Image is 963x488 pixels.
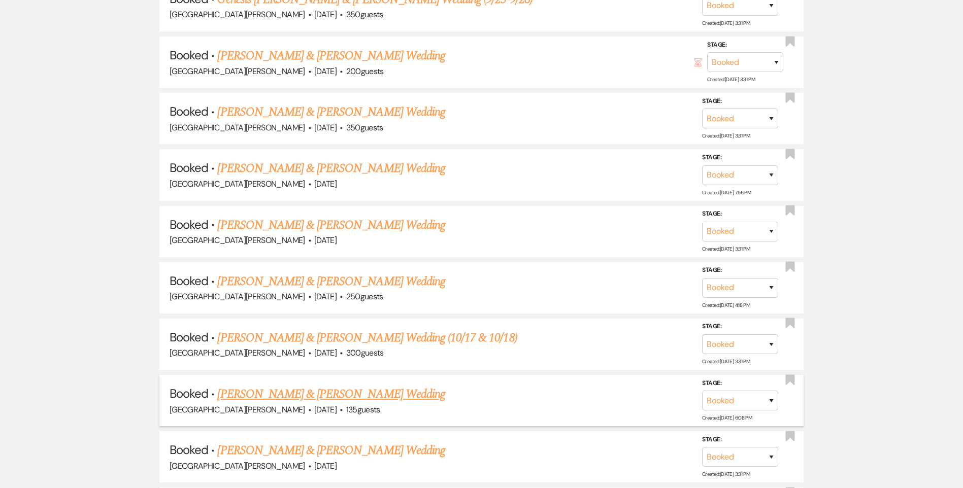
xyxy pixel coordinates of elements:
span: 200 guests [346,66,384,77]
span: [DATE] [314,235,337,246]
span: Created: [DATE] 3:31 PM [702,471,750,477]
label: Stage: [702,208,778,220]
span: [GEOGRAPHIC_DATA][PERSON_NAME] [170,461,305,471]
span: Created: [DATE] 3:31 PM [702,358,750,365]
span: Booked [170,442,208,458]
span: Booked [170,329,208,345]
span: Created: [DATE] 6:08 PM [702,414,752,421]
span: [DATE] [314,122,337,133]
a: [PERSON_NAME] & [PERSON_NAME] Wedding [217,103,445,121]
span: [GEOGRAPHIC_DATA][PERSON_NAME] [170,347,305,358]
span: Booked [170,103,208,119]
span: [DATE] [314,179,337,189]
span: [DATE] [314,291,337,302]
span: Created: [DATE] 3:31 PM [702,20,750,26]
label: Stage: [702,378,778,389]
span: [DATE] [314,461,337,471]
span: [GEOGRAPHIC_DATA][PERSON_NAME] [170,235,305,246]
span: 135 guests [346,404,380,415]
span: [DATE] [314,66,337,77]
span: 300 guests [346,347,384,358]
span: Booked [170,217,208,232]
span: Created: [DATE] 3:31 PM [702,246,750,252]
a: [PERSON_NAME] & [PERSON_NAME] Wedding [217,385,445,403]
a: [PERSON_NAME] & [PERSON_NAME] Wedding [217,216,445,234]
a: [PERSON_NAME] & [PERSON_NAME] Wedding [217,272,445,291]
span: [GEOGRAPHIC_DATA][PERSON_NAME] [170,291,305,302]
span: Booked [170,386,208,401]
span: Created: [DATE] 7:56 PM [702,189,751,195]
span: [GEOGRAPHIC_DATA][PERSON_NAME] [170,122,305,133]
span: Created: [DATE] 4:18 PM [702,302,750,308]
a: [PERSON_NAME] & [PERSON_NAME] Wedding [217,47,445,65]
label: Stage: [702,96,778,107]
span: 350 guests [346,9,383,20]
span: [DATE] [314,9,337,20]
a: [PERSON_NAME] & [PERSON_NAME] Wedding [217,441,445,460]
span: [DATE] [314,347,337,358]
span: Booked [170,47,208,63]
span: [GEOGRAPHIC_DATA][PERSON_NAME] [170,179,305,189]
label: Stage: [702,265,778,276]
span: Booked [170,273,208,289]
span: 250 guests [346,291,383,302]
label: Stage: [702,321,778,332]
span: [GEOGRAPHIC_DATA][PERSON_NAME] [170,9,305,20]
span: 350 guests [346,122,383,133]
a: [PERSON_NAME] & [PERSON_NAME] Wedding [217,159,445,178]
a: [PERSON_NAME] & [PERSON_NAME] Wedding (10/17 & 10/18) [217,329,517,347]
label: Stage: [702,434,778,445]
span: [DATE] [314,404,337,415]
span: Created: [DATE] 3:31 PM [702,132,750,139]
span: [GEOGRAPHIC_DATA][PERSON_NAME] [170,404,305,415]
span: [GEOGRAPHIC_DATA][PERSON_NAME] [170,66,305,77]
span: Booked [170,160,208,176]
label: Stage: [707,39,783,50]
span: Created: [DATE] 3:31 PM [707,76,755,83]
label: Stage: [702,152,778,163]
